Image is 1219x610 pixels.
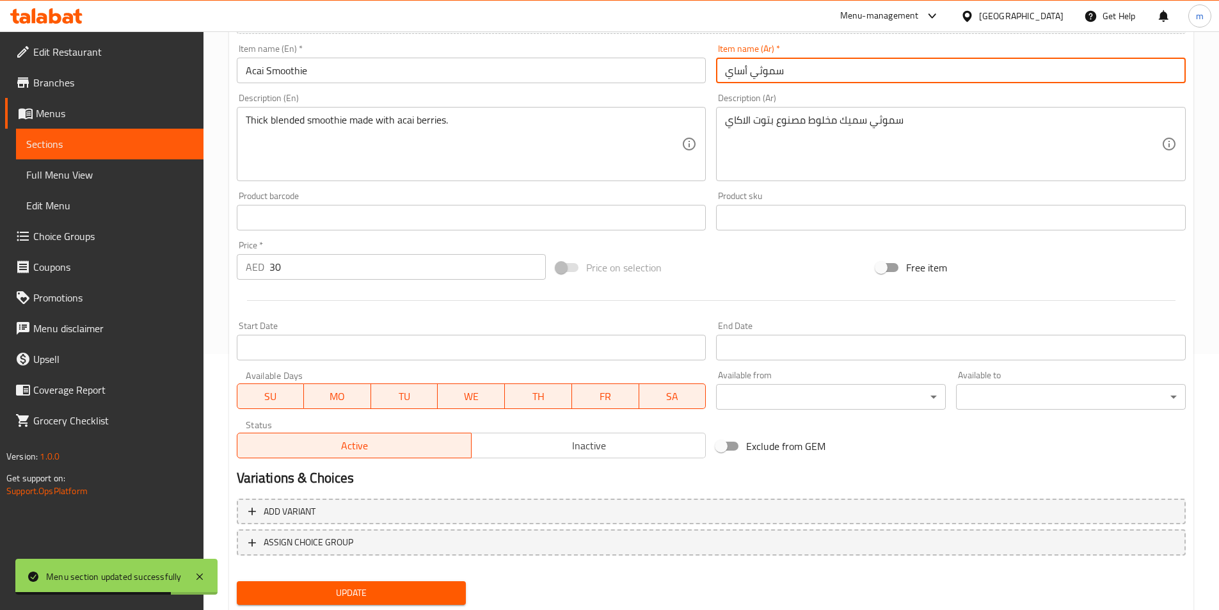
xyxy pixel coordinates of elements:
span: Menus [36,106,193,121]
input: Please enter product sku [716,205,1186,230]
span: Free item [906,260,947,275]
span: SU [243,387,299,406]
a: Branches [5,67,203,98]
span: Edit Restaurant [33,44,193,60]
span: MO [309,387,366,406]
span: TU [376,387,433,406]
span: Grocery Checklist [33,413,193,428]
a: Sections [16,129,203,159]
a: Promotions [5,282,203,313]
span: Edit Menu [26,198,193,213]
span: SA [644,387,701,406]
button: MO [304,383,371,409]
span: Get support on: [6,470,65,486]
textarea: سموثي سميك مخلوط مصنوع بتوت الاكاي [725,114,1161,175]
a: Edit Menu [16,190,203,221]
span: Upsell [33,351,193,367]
a: Coupons [5,252,203,282]
span: Coupons [33,259,193,275]
button: Update [237,581,466,605]
button: Active [237,433,472,458]
input: Please enter product barcode [237,205,706,230]
span: Promotions [33,290,193,305]
span: Branches [33,75,193,90]
a: Upsell [5,344,203,374]
span: Inactive [477,437,701,455]
span: ASSIGN CHOICE GROUP [264,534,353,550]
button: TH [505,383,572,409]
span: Exclude from GEM [746,438,825,454]
button: SA [639,383,706,409]
button: Inactive [471,433,706,458]
a: Choice Groups [5,221,203,252]
span: 1.0.0 [40,448,60,465]
button: FR [572,383,639,409]
button: TU [371,383,438,409]
p: AED [246,259,264,275]
button: Add variant [237,499,1186,525]
textarea: Thick blended smoothie made with acai berries. [246,114,682,175]
div: ​ [716,384,946,410]
a: Coverage Report [5,374,203,405]
input: Please enter price [269,254,546,280]
button: WE [438,383,505,409]
a: Menu disclaimer [5,313,203,344]
span: Sections [26,136,193,152]
span: Choice Groups [33,229,193,244]
span: Price on selection [586,260,662,275]
span: m [1196,9,1204,23]
h2: Variations & Choices [237,469,1186,488]
button: SU [237,383,305,409]
span: Coverage Report [33,382,193,397]
input: Enter name Ar [716,58,1186,83]
span: Update [247,585,456,601]
a: Menus [5,98,203,129]
span: FR [577,387,634,406]
div: Menu-management [840,8,919,24]
a: Support.OpsPlatform [6,483,88,499]
div: Menu section updated successfully [46,570,182,584]
span: Add variant [264,504,315,520]
span: Full Menu View [26,167,193,182]
a: Full Menu View [16,159,203,190]
input: Enter name En [237,58,706,83]
span: Menu disclaimer [33,321,193,336]
div: [GEOGRAPHIC_DATA] [979,9,1064,23]
button: ASSIGN CHOICE GROUP [237,529,1186,556]
div: ​ [956,384,1186,410]
span: TH [510,387,567,406]
a: Edit Restaurant [5,36,203,67]
span: Version: [6,448,38,465]
a: Grocery Checklist [5,405,203,436]
span: Active [243,437,466,455]
span: WE [443,387,500,406]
